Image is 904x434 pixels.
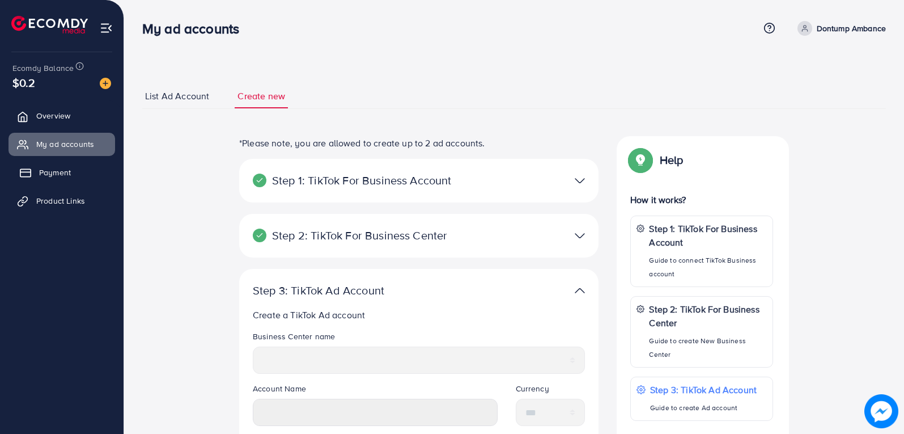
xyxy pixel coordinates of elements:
[12,74,36,91] span: $0.2
[649,334,767,361] p: Guide to create New Business Center
[9,104,115,127] a: Overview
[36,138,94,150] span: My ad accounts
[36,110,70,121] span: Overview
[649,302,767,330] p: Step 2: TikTok For Business Center
[575,283,585,299] img: TikTok partner
[253,331,585,347] legend: Business Center name
[11,16,88,33] img: logo
[650,401,757,415] p: Guide to create Ad account
[142,20,248,37] h3: My ad accounts
[649,222,767,249] p: Step 1: TikTok For Business Account
[793,21,886,36] a: Dontump Ambance
[649,254,767,281] p: Guide to connect TikTok Business account
[660,153,684,167] p: Help
[516,383,585,399] legend: Currency
[630,150,651,170] img: Popup guide
[36,195,85,207] span: Product Links
[253,308,589,322] p: Create a TikTok Ad account
[817,22,886,35] p: Dontump Ambance
[9,189,115,212] a: Product Links
[253,229,468,242] p: Step 2: TikTok For Business Center
[239,136,599,150] p: *Please note, you are allowed to create up to 2 ad accounts.
[100,78,111,89] img: image
[575,172,585,189] img: TikTok partner
[9,133,115,155] a: My ad accounts
[575,227,585,244] img: TikTok partner
[39,167,71,178] span: Payment
[630,193,773,207] p: How it works?
[237,90,285,103] span: Create new
[100,22,113,35] img: menu
[253,284,468,297] p: Step 3: TikTok Ad Account
[9,161,115,184] a: Payment
[145,90,209,103] span: List Ad Account
[12,62,74,74] span: Ecomdy Balance
[864,394,898,428] img: image
[253,174,468,187] p: Step 1: TikTok For Business Account
[253,383,498,399] legend: Account Name
[650,383,757,397] p: Step 3: TikTok Ad Account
